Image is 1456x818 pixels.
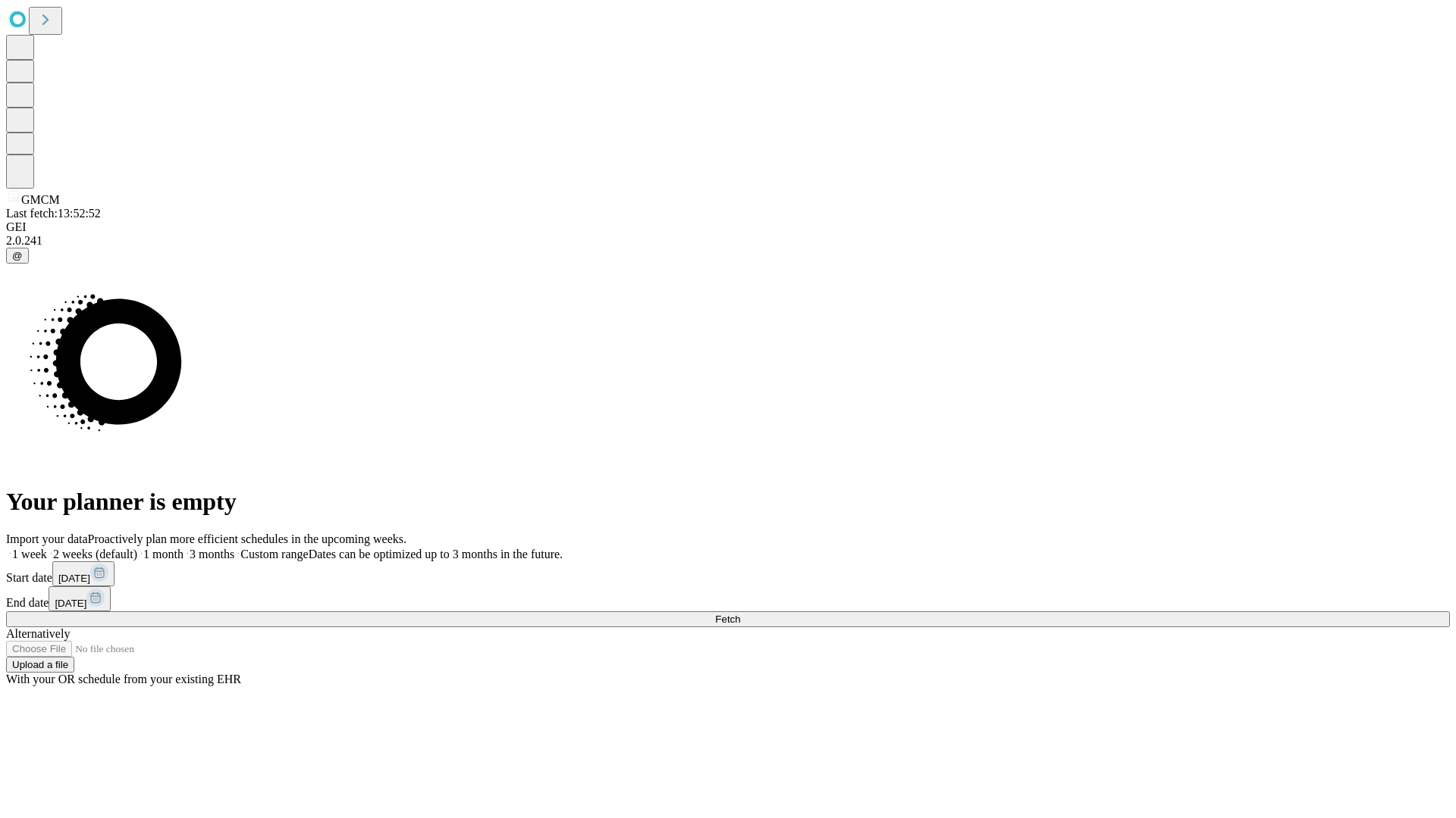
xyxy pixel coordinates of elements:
[715,613,740,625] span: Fetch
[52,561,115,586] button: [DATE]
[55,598,86,609] span: [DATE]
[6,207,101,220] span: Last fetch: 13:52:52
[6,611,1450,627] button: Fetch
[309,548,563,560] span: Dates can be optimized up to 3 months in the future.
[190,548,234,560] span: 3 months
[6,586,1450,611] div: End date
[6,248,29,264] button: @
[6,220,1450,234] div: GEI
[12,250,23,261] span: @
[6,532,88,545] span: Import your data
[6,234,1450,248] div: 2.0.241
[143,548,184,560] span: 1 month
[6,657,74,673] button: Upload a file
[240,548,308,560] span: Custom range
[49,586,111,611] button: [DATE]
[6,673,241,685] span: With your OR schedule from your existing EHR
[12,548,47,560] span: 1 week
[53,548,137,560] span: 2 weeks (default)
[6,488,1450,516] h1: Your planner is empty
[88,532,406,545] span: Proactively plan more efficient schedules in the upcoming weeks.
[6,561,1450,586] div: Start date
[21,193,60,206] span: GMCM
[58,573,90,584] span: [DATE]
[6,627,70,640] span: Alternatively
